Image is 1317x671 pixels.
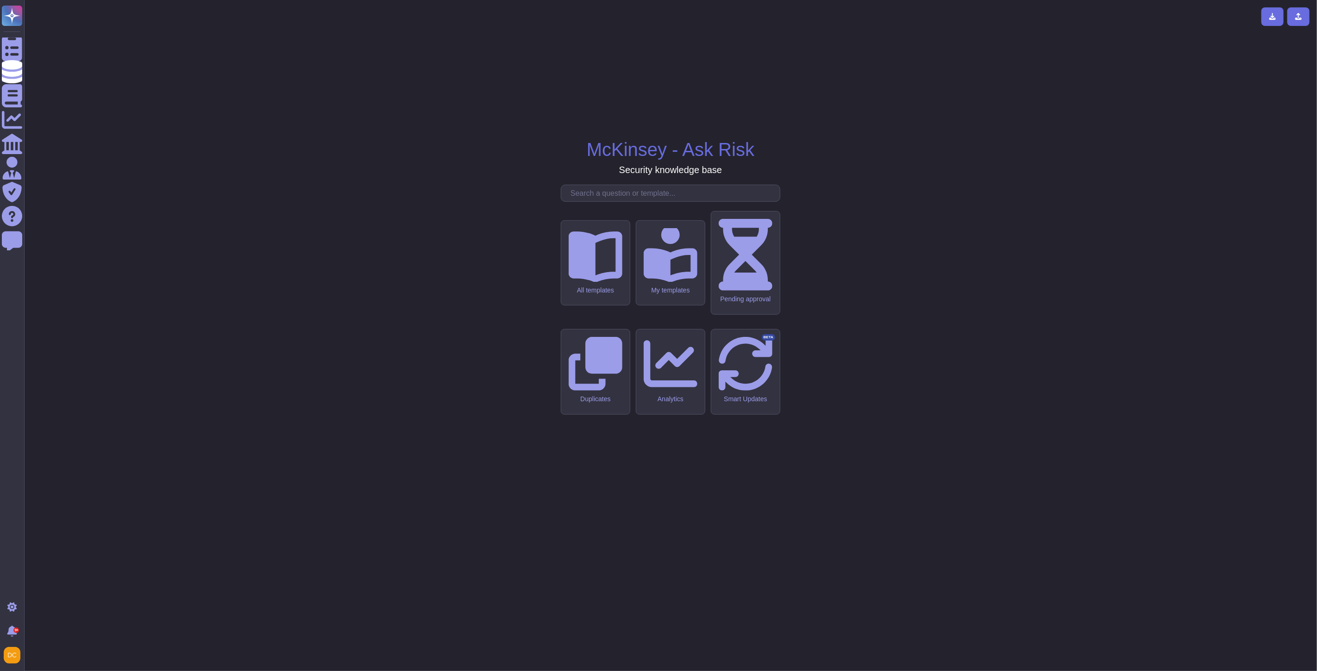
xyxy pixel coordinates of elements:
input: Search a question or template... [566,185,780,201]
div: All templates [569,286,622,294]
div: Smart Updates [719,395,772,403]
div: Pending approval [719,295,772,303]
h1: McKinsey - Ask Risk [587,138,754,161]
button: user [2,645,27,665]
img: user [4,647,20,664]
div: 9+ [13,628,19,633]
div: Analytics [644,395,697,403]
h3: Security knowledge base [619,164,722,175]
div: BETA [762,334,775,341]
div: Duplicates [569,395,622,403]
div: My templates [644,286,697,294]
